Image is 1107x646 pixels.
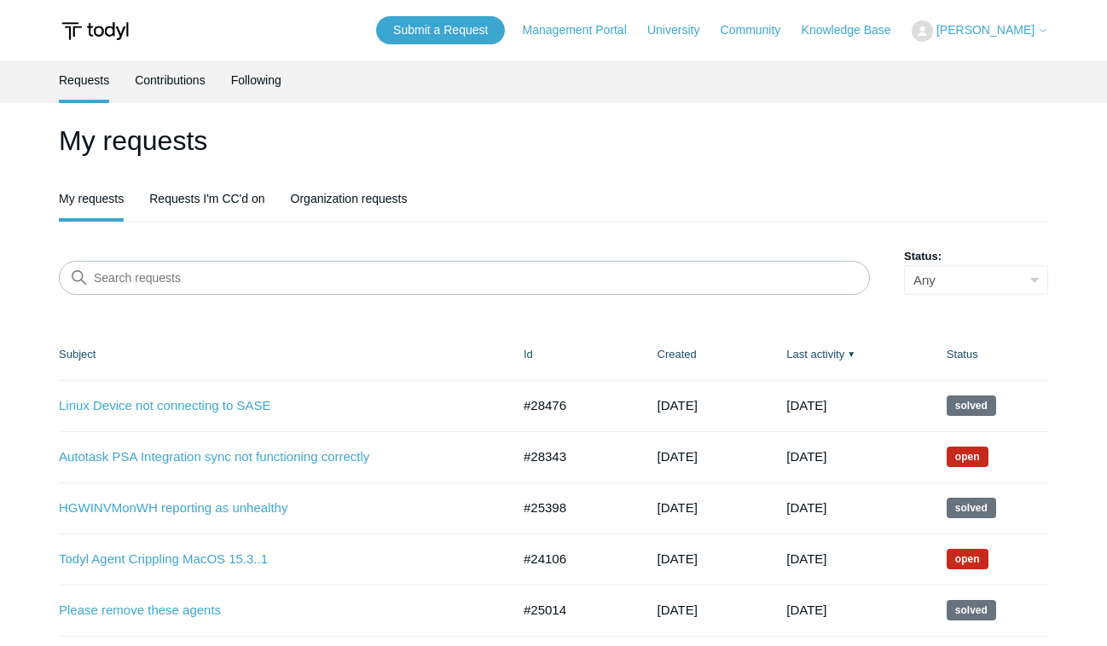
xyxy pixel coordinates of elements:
time: 06/22/2025, 17:02 [786,603,826,617]
time: 05/21/2025, 15:46 [658,603,698,617]
td: #28343 [507,431,640,482]
img: Todyl Support Center Help Center home page [59,15,131,47]
td: #25398 [507,482,640,534]
label: Status: [904,248,1048,265]
a: University [647,21,716,39]
a: Knowledge Base [802,21,908,39]
span: This request has been solved [947,498,996,518]
time: 09/28/2025, 20:57 [658,398,698,412]
a: Community [721,21,798,39]
span: We are working on a response for you [947,447,988,467]
a: Organization requests [291,179,408,218]
a: My requests [59,179,124,218]
th: Id [507,329,640,380]
a: Linux Device not connecting to SASE [59,396,485,416]
button: [PERSON_NAME] [912,20,1048,42]
td: #24106 [507,534,640,585]
a: HGWINVMonWH reporting as unhealthy [59,499,485,518]
a: Todyl Agent Crippling MacOS 15.3..1 [59,550,485,569]
time: 10/01/2025, 16:17 [786,398,826,412]
time: 09/25/2025, 18:17 [786,449,826,464]
th: Subject [59,329,507,380]
a: Submit a Request [376,16,505,44]
h1: My requests [59,120,1048,161]
span: [PERSON_NAME] [936,23,1035,37]
td: #25014 [507,585,640,636]
time: 09/23/2025, 15:48 [658,449,698,464]
span: This request has been solved [947,600,996,620]
a: Autotask PSA Integration sync not functioning correctly [59,447,485,467]
a: Management Portal [523,21,644,39]
span: We are working on a response for you [947,549,988,569]
span: This request has been solved [947,395,996,416]
th: Status [930,329,1048,380]
time: 06/10/2025, 11:12 [658,500,698,515]
td: #28476 [507,380,640,431]
time: 06/24/2025, 08:42 [786,551,826,566]
a: Following [231,61,281,100]
a: Requests [59,61,109,100]
a: Requests I'm CC'd on [149,179,264,218]
span: ▼ [847,348,855,360]
input: Search requests [59,261,870,295]
a: Please remove these agents [59,601,485,620]
a: Created [658,348,697,360]
a: Contributions [135,61,206,100]
time: 07/01/2025, 16:02 [786,500,826,515]
time: 04/08/2025, 07:01 [658,551,698,566]
a: Last activity▼ [786,348,844,360]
